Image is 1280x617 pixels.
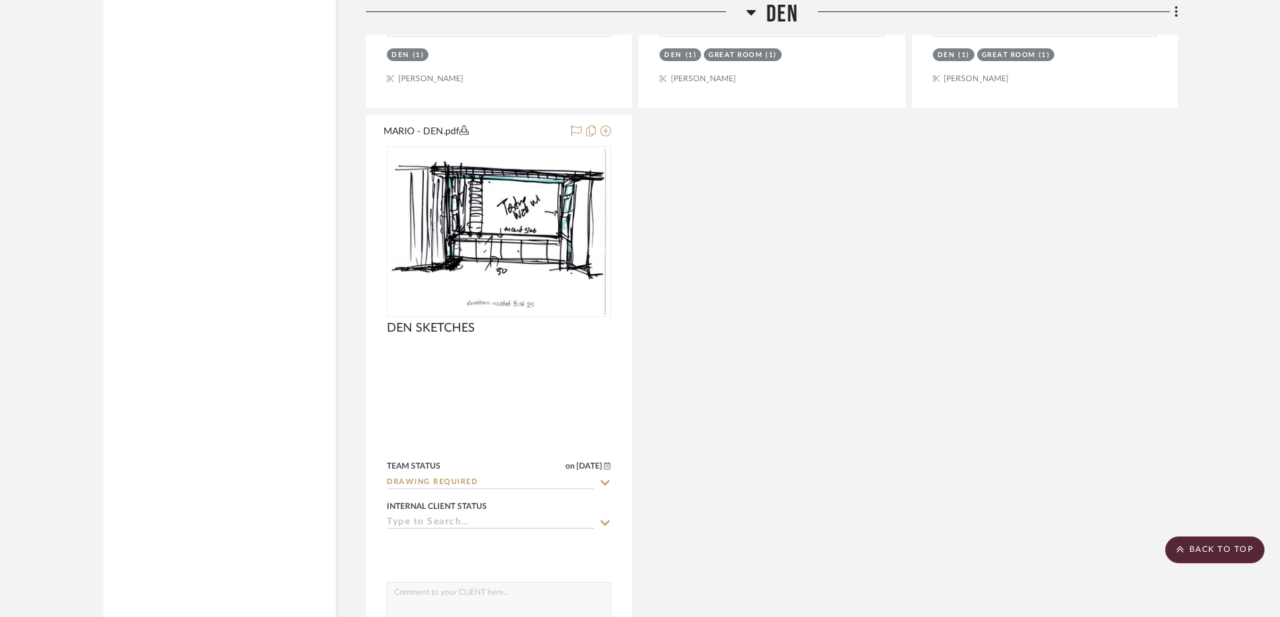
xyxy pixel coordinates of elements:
[766,50,777,60] div: (1)
[387,321,475,336] span: DEN SKETCHES
[686,50,697,60] div: (1)
[708,50,762,60] div: Great Room
[1039,50,1050,60] div: (1)
[958,50,970,60] div: (1)
[383,124,563,140] button: MARIO - DEN.pdf
[392,50,410,60] div: DEN
[387,477,595,489] input: Type to Search…
[575,461,604,471] span: [DATE]
[938,50,956,60] div: DEN
[1165,536,1265,563] scroll-to-top-button: BACK TO TOP
[387,517,595,530] input: Type to Search…
[387,460,441,472] div: Team Status
[413,50,424,60] div: (1)
[390,148,608,316] img: DEN SKETCHES
[664,50,682,60] div: DEN
[387,500,487,512] div: Internal Client Status
[387,147,610,316] div: 0
[982,50,1036,60] div: Great Room
[565,462,575,470] span: on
